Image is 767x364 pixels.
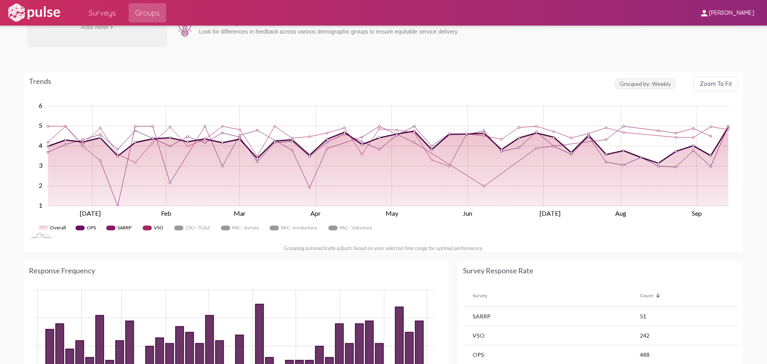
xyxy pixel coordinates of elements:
tspan: 3 [39,162,43,169]
div: Survey [473,292,640,298]
div: Look for differences in feedback across various demographic groups to ensure equitable service de... [199,28,736,35]
a: Surveys [82,3,122,22]
div: Count [640,292,653,298]
div: Add New + [27,7,167,47]
tspan: Feb [161,209,171,217]
span: Surveys [89,6,116,20]
img: icon12.png [175,15,195,38]
g: OPS [76,222,98,234]
g: Chart [34,102,729,235]
small: Grouping automatically adjusts based on your selected time range for optimal performance. [284,245,483,251]
g: SARRP [106,222,135,234]
div: Survey [473,292,487,298]
g: Overall [39,222,68,234]
g: PAC - Voluntary [328,222,376,234]
tspan: Mar [234,209,246,217]
tspan: 1 [39,202,42,209]
span: Grouped by: Weekly [614,78,676,89]
tspan: Jun [463,209,472,217]
td: VSO [463,326,640,345]
tspan: May [385,209,398,217]
tspan: 4 [39,142,42,149]
td: 242 [640,326,738,345]
tspan: 6 [39,102,42,109]
div: Count [640,292,729,298]
span: Zoom To Fit [700,80,732,88]
tspan: [DATE] [79,209,100,217]
img: white-logo.svg [6,3,62,23]
div: Trends [29,77,614,91]
g: CSU - TGAZ [174,222,213,234]
g: PAC - Survey [221,222,262,234]
tspan: Aug [615,209,626,217]
td: SARRP [463,307,640,326]
div: Response Frequency [29,266,444,275]
button: Zoom To Fit [693,77,738,91]
tspan: [DATE] [539,209,560,217]
div: Survey Response Rate [463,266,738,275]
span: [PERSON_NAME] [709,10,754,17]
span: Groups [135,6,160,20]
tspan: Sep [691,209,701,217]
tspan: 2 [39,182,42,189]
g: VSO [143,222,166,234]
td: 51 [640,307,738,326]
tspan: 5 [39,122,42,129]
g: Legend [39,222,727,234]
tspan: Apr [310,209,320,217]
a: Groups [129,3,166,22]
mat-icon: person [699,8,709,18]
button: [PERSON_NAME] [693,5,761,20]
g: PAC - Involuntary [270,222,320,234]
